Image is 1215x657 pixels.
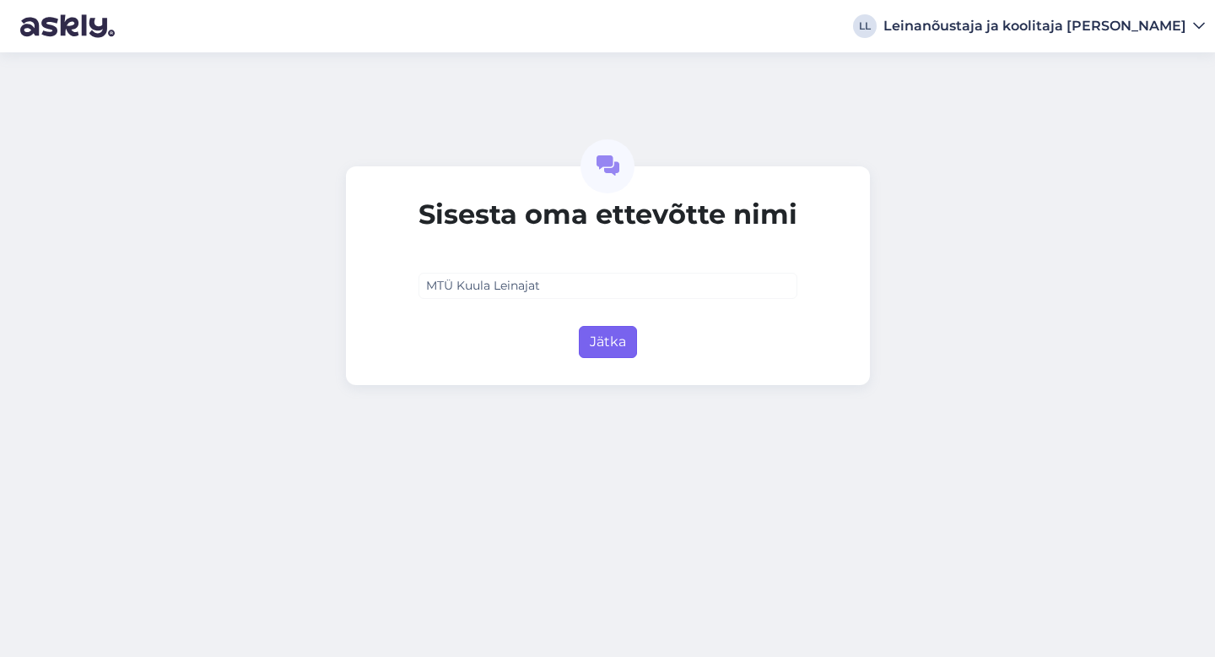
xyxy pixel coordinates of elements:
[579,326,637,358] button: Jätka
[418,198,797,231] h2: Sisesta oma ettevõtte nimi
[853,14,877,38] div: LL
[883,19,1186,33] div: Leinanõustaja ja koolitaja [PERSON_NAME]
[418,273,797,299] input: ABC Corporation
[883,19,1205,33] a: Leinanõustaja ja koolitaja [PERSON_NAME]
